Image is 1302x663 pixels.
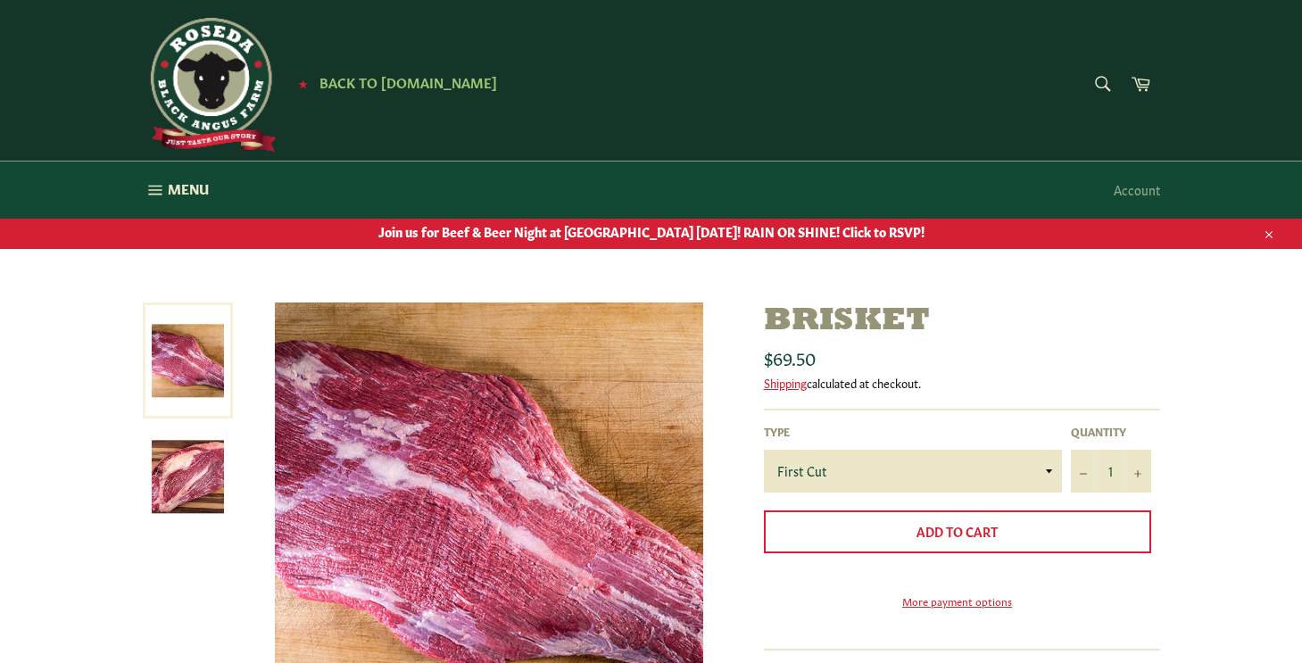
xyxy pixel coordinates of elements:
[764,424,1062,439] label: Type
[319,72,497,91] span: Back to [DOMAIN_NAME]
[764,510,1151,553] button: Add to Cart
[1071,450,1098,493] button: Reduce item quantity by one
[1071,424,1151,439] label: Quantity
[764,593,1151,609] a: More payment options
[289,76,497,90] a: ★ Back to [DOMAIN_NAME]
[916,522,998,540] span: Add to Cart
[168,179,209,198] span: Menu
[764,374,807,391] a: Shipping
[298,76,308,90] span: ★
[764,375,1160,391] div: calculated at checkout.
[152,441,224,513] img: Brisket
[764,344,816,369] span: $69.50
[1124,450,1151,493] button: Increase item quantity by one
[125,162,227,219] button: Menu
[143,18,277,152] img: Roseda Beef
[1105,163,1169,216] a: Account
[764,302,1160,341] h1: Brisket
